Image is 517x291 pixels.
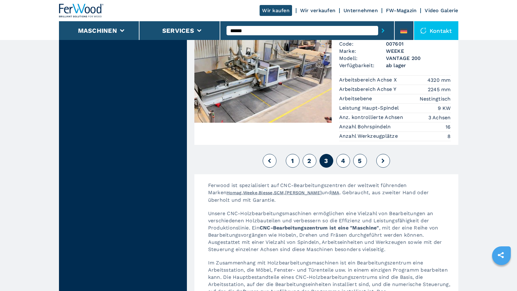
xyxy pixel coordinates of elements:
[274,190,284,195] a: SCM
[490,263,512,286] iframe: Chat
[319,154,333,168] button: 3
[425,7,458,13] a: Video Galerie
[386,40,451,47] h3: 007601
[386,47,451,55] h3: WEEKE
[227,190,241,195] a: Homag
[286,154,300,168] button: 1
[344,7,378,13] a: Unternehmen
[260,225,379,231] strong: CNC-Bearbeitungszentrum ist eine "Maschine"
[353,154,367,168] button: 5
[438,105,451,112] em: 9 KW
[194,17,332,123] img: Bearbeitungszentrum mit Nestingtisch WEEKE VANTAGE 200
[428,114,451,121] em: 3 Achsen
[291,157,294,165] span: 1
[260,5,292,16] a: Wir kaufen
[202,210,458,259] p: Unsere CNC-Holzbearbeitungsmaschinen ermöglichen eine Vielzahl von Bearbeitungen an verschiedenen...
[331,190,339,195] a: IMA
[194,17,458,145] a: Bearbeitungszentrum mit Nestingtisch WEEKE VANTAGE 200007601Bearbeitungszentrum mit NestingtischC...
[339,114,405,121] p: Anz. kontrollierte Achsen
[446,123,451,131] em: 16
[339,47,386,55] span: Marke:
[162,27,194,34] button: Services
[420,95,451,102] em: Nestingtisch
[386,55,451,62] h3: VANTAGE 200
[414,21,458,40] div: Kontakt
[339,95,374,102] p: Arbeitsebene
[339,55,386,62] span: Modell:
[339,133,400,140] p: Anzahl Werkzeugplätze
[378,23,388,38] button: submit-button
[339,86,398,93] p: Arbeitsbereich Achse Y
[386,7,417,13] a: FW-Magazin
[78,27,117,34] button: Maschinen
[339,105,401,111] p: Leistung Haupt-Spindel
[447,133,451,140] em: 8
[493,247,509,263] a: sharethis
[243,190,257,195] a: Weeke
[420,27,427,34] img: Kontakt
[339,62,386,69] span: Verfügbarkeit:
[259,190,273,195] a: Biesse
[202,182,458,210] p: Ferwood ist spezialisiert auf CNC-Bearbeitungszentren der weltweit führenden Marken , , , , und ....
[336,154,350,168] button: 4
[307,157,311,165] span: 2
[341,157,345,165] span: 4
[386,62,451,69] span: ab lager
[428,86,451,93] em: 2245 mm
[427,76,451,84] em: 4320 mm
[358,157,362,165] span: 5
[339,40,386,47] span: Code:
[59,4,104,17] img: Ferwood
[285,190,322,195] a: [PERSON_NAME]
[303,154,316,168] button: 2
[339,123,393,130] p: Anzahl Bohrspindeln
[300,7,335,13] a: Wir verkaufen
[339,76,399,83] p: Arbeitsbereich Achse X
[324,157,328,165] span: 3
